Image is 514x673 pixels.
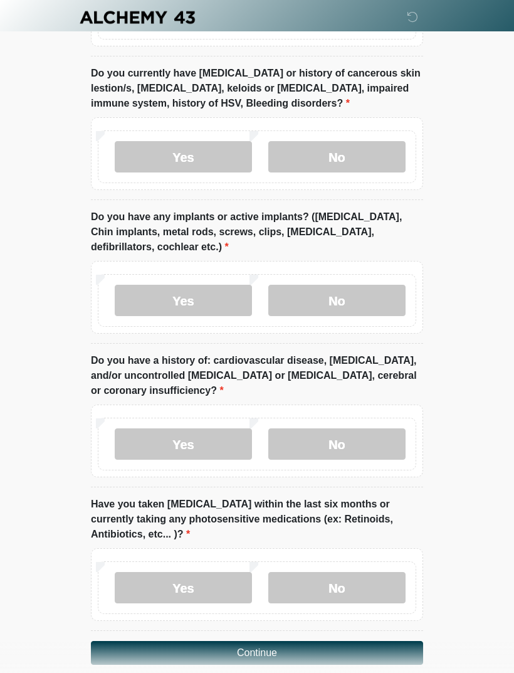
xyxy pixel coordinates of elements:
[91,641,423,665] button: Continue
[115,141,252,172] label: Yes
[115,428,252,460] label: Yes
[268,572,406,603] label: No
[91,353,423,398] label: Do you have a history of: cardiovascular disease, [MEDICAL_DATA], and/or uncontrolled [MEDICAL_DA...
[78,9,196,25] img: Alchemy 43 Logo
[115,572,252,603] label: Yes
[115,285,252,316] label: Yes
[268,285,406,316] label: No
[91,66,423,111] label: Do you currently have [MEDICAL_DATA] or history of cancerous skin lestion/s, [MEDICAL_DATA], kelo...
[268,428,406,460] label: No
[91,497,423,542] label: Have you taken [MEDICAL_DATA] within the last six months or currently taking any photosensitive m...
[91,209,423,255] label: Do you have any implants or active implants? ([MEDICAL_DATA], Chin implants, metal rods, screws, ...
[268,141,406,172] label: No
